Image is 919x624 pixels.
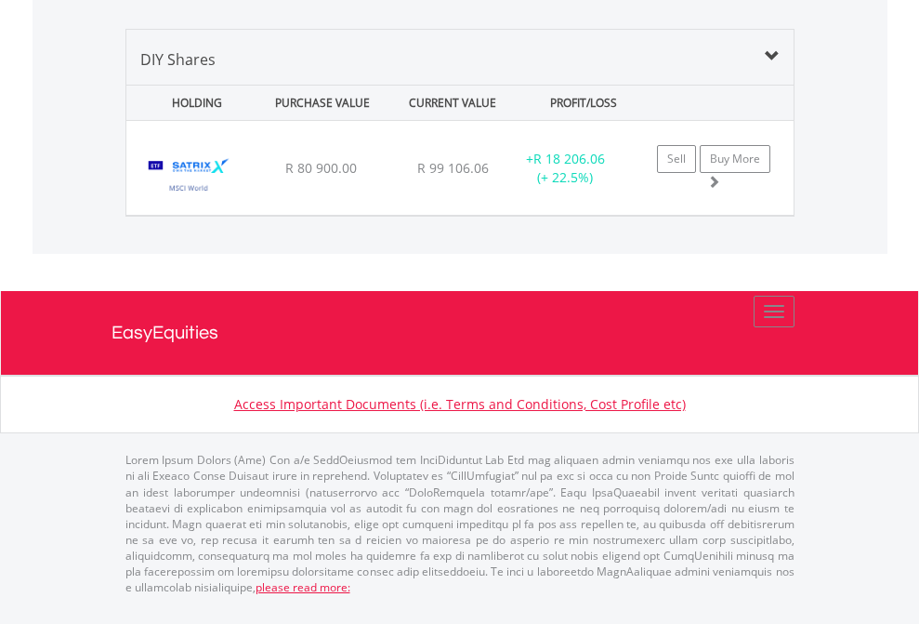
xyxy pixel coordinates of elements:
[520,86,647,120] div: PROFIT/LOSS
[389,86,516,120] div: CURRENT VALUE
[140,49,216,70] span: DIY Shares
[700,145,770,173] a: Buy More
[285,159,357,177] span: R 80 900.00
[533,150,605,167] span: R 18 206.06
[259,86,386,120] div: PURCHASE VALUE
[128,86,255,120] div: HOLDING
[136,144,243,210] img: EQU.ZA.STXWDM.png
[234,395,686,413] a: Access Important Documents (i.e. Terms and Conditions, Cost Profile etc)
[256,579,350,595] a: please read more:
[657,145,696,173] a: Sell
[417,159,489,177] span: R 99 106.06
[507,150,624,187] div: + (+ 22.5%)
[112,291,808,375] a: EasyEquities
[125,452,794,595] p: Lorem Ipsum Dolors (Ame) Con a/e SeddOeiusmod tem InciDiduntut Lab Etd mag aliquaen admin veniamq...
